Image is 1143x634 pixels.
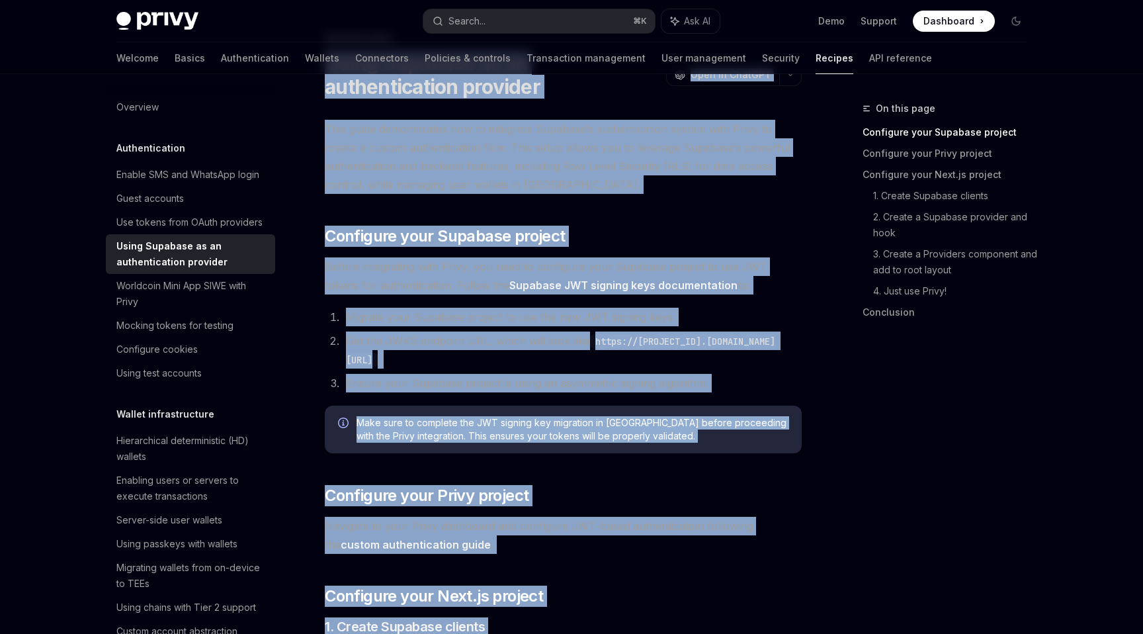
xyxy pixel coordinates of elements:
[355,42,409,74] a: Connectors
[106,314,275,338] a: Mocking tokens for testing
[116,560,267,592] div: Migrating wallets from on-device to TEEs
[661,9,720,33] button: Ask AI
[116,278,267,310] div: Worldcoin Mini App SIWE with Privy
[913,11,995,32] a: Dashboard
[116,318,233,334] div: Mocking tokens for testing
[106,361,275,385] a: Using test accounts
[116,365,202,381] div: Using test accounts
[863,164,1037,185] a: Configure your Next.js project
[325,51,661,99] h1: Using Supabase as an authentication provider
[325,517,802,554] span: Navigate to your Privy dashboard and configure JWT-based authentication following the .
[116,191,184,206] div: Guest accounts
[116,473,267,504] div: Enabling users or servers to execute transactions
[175,42,205,74] a: Basics
[325,485,529,506] span: Configure your Privy project
[305,42,339,74] a: Wallets
[873,281,1037,302] a: 4. Just use Privy!
[684,15,710,28] span: Ask AI
[509,279,738,293] a: Supabase JWT signing keys documentation
[325,586,543,607] span: Configure your Next.js project
[106,469,275,508] a: Enabling users or servers to execute transactions
[869,42,932,74] a: API reference
[116,42,159,74] a: Welcome
[116,214,263,230] div: Use tokens from OAuth providers
[863,122,1037,143] a: Configure your Supabase project
[221,42,289,74] a: Authentication
[691,68,771,81] span: Open in ChatGPT
[425,42,511,74] a: Policies & controls
[106,95,275,119] a: Overview
[116,406,214,422] h5: Wallet infrastructure
[338,418,351,431] svg: Info
[106,274,275,314] a: Worldcoin Mini App SIWE with Privy
[116,600,256,615] div: Using chains with Tier 2 support
[106,163,275,187] a: Enable SMS and WhatsApp login
[116,512,222,528] div: Server-side user wallets
[106,338,275,361] a: Configure cookies
[106,187,275,210] a: Guest accounts
[342,308,802,326] li: Migrate your Supabase project to use the new JWT signing keys.
[106,234,275,274] a: Using Supabase as an authentication provider
[106,596,275,619] a: Using chains with Tier 2 support
[527,42,646,74] a: Transaction management
[116,140,185,156] h5: Authentication
[863,143,1037,164] a: Configure your Privy project
[816,42,853,74] a: Recipes
[116,167,259,183] div: Enable SMS and WhatsApp login
[116,341,198,357] div: Configure cookies
[106,429,275,469] a: Hierarchical deterministic (HD) wallets
[762,42,800,74] a: Security
[341,538,491,552] a: custom authentication guide
[661,42,746,74] a: User management
[116,238,267,270] div: Using Supabase as an authentication provider
[923,15,974,28] span: Dashboard
[106,532,275,556] a: Using passkeys with wallets
[357,416,788,443] span: Make sure to complete the JWT signing key migration in [GEOGRAPHIC_DATA] before proceeding with t...
[325,226,565,247] span: Configure your Supabase project
[873,244,1037,281] a: 3. Create a Providers component and add to root layout
[106,556,275,596] a: Migrating wallets from on-device to TEEs
[633,16,647,26] span: ⌘ K
[448,13,486,29] div: Search...
[861,15,897,28] a: Support
[876,101,935,116] span: On this page
[116,433,267,465] div: Hierarchical deterministic (HD) wallets
[325,120,802,194] span: This guide demonstrates how to integrate Supabase’s authentication system with Privy to create a ...
[342,374,802,392] li: Ensure your Supabase project is using an asymmetric signing algorithm.
[1005,11,1027,32] button: Toggle dark mode
[106,508,275,532] a: Server-side user wallets
[116,99,159,115] div: Overview
[106,210,275,234] a: Use tokens from OAuth providers
[873,185,1037,206] a: 1. Create Supabase clients
[325,257,802,294] span: Before integrating with Privy, you need to configure your Supabase project to use JWT tokens for ...
[423,9,655,33] button: Search...⌘K
[116,12,198,30] img: dark logo
[342,332,802,369] li: Get the JWKS endpoint URL, which will look like .
[863,302,1037,323] a: Conclusion
[116,536,237,552] div: Using passkeys with wallets
[666,64,779,86] button: Open in ChatGPT
[873,206,1037,244] a: 2. Create a Supabase provider and hook
[818,15,845,28] a: Demo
